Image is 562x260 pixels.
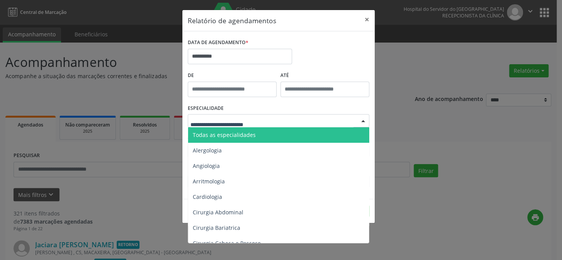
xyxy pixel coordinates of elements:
[188,37,248,49] label: DATA DE AGENDAMENTO
[193,131,256,139] span: Todas as especialidades
[193,147,222,154] span: Alergologia
[193,178,225,185] span: Arritmologia
[188,15,276,26] h5: Relatório de agendamentos
[193,224,240,231] span: Cirurgia Bariatrica
[188,70,277,82] label: De
[188,103,224,115] label: ESPECIALIDADE
[359,10,375,29] button: Close
[193,239,261,247] span: Cirurgia Cabeça e Pescoço
[280,70,369,82] label: ATÉ
[193,209,243,216] span: Cirurgia Abdominal
[193,193,222,200] span: Cardiologia
[193,162,220,169] span: Angiologia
